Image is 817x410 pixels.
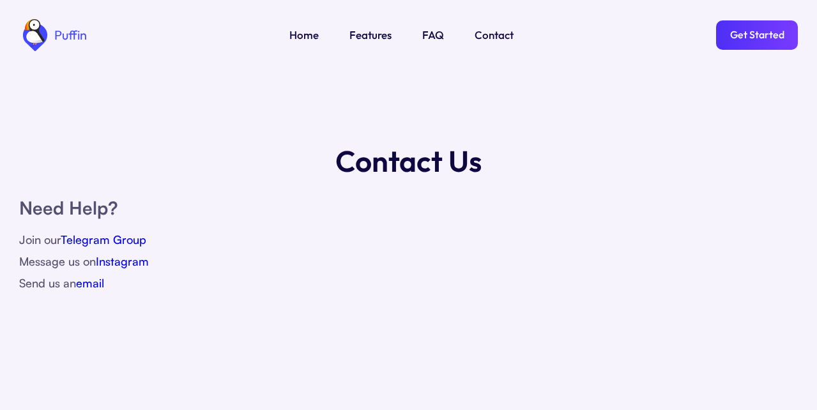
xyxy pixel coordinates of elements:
a: email [76,276,104,290]
a: Instagram [96,254,149,268]
a: Contact [475,27,514,43]
a: home [19,19,87,51]
div: Join our Message us on Send us an [19,229,798,294]
a: Telegram Group [61,232,146,247]
a: Home [289,27,319,43]
h1: Contact Us [335,140,482,181]
a: Get Started [716,20,798,50]
a: FAQ [422,27,444,43]
a: Features [349,27,392,43]
h1: Need Help? [19,194,798,222]
div: Puffin [51,29,87,42]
